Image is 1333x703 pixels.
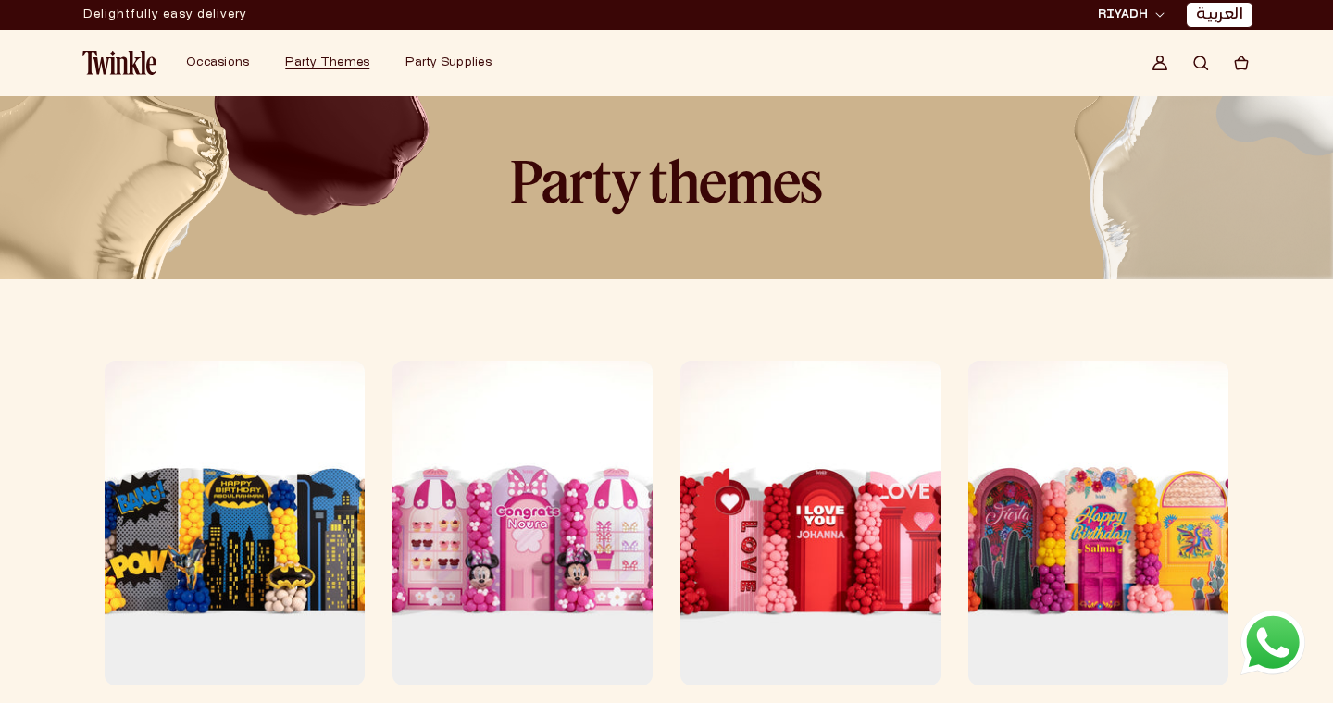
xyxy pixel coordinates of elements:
summary: Party Supplies [394,44,517,81]
summary: Search [1180,43,1221,83]
span: Occasions [186,57,249,68]
span: Party Supplies [405,57,492,68]
span: RIYADH [1098,6,1148,23]
button: RIYADH [1092,6,1170,24]
a: العربية [1196,6,1243,25]
summary: Party Themes [274,44,394,81]
a: Occasions [186,55,249,70]
a: Party Supplies [405,55,492,70]
a: Party Themes [285,55,369,70]
div: Announcement [83,1,247,29]
span: Party Themes [285,57,369,68]
p: Delightfully easy delivery [83,1,247,29]
img: Twinkle [82,51,156,75]
summary: Occasions [175,44,274,81]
